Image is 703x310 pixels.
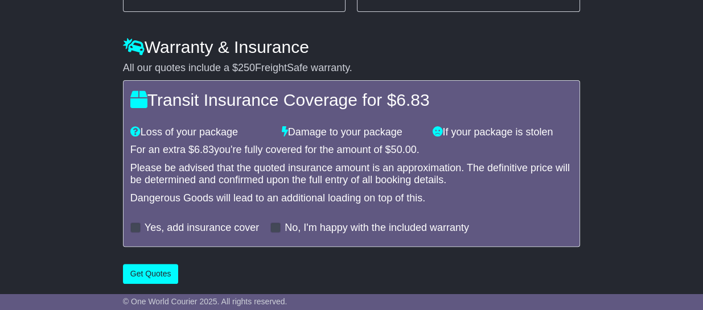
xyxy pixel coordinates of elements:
[130,162,573,187] div: Please be advised that the quoted insurance amount is an approximation. The definitive price will...
[238,62,255,73] span: 250
[145,222,259,234] label: Yes, add insurance cover
[123,38,580,56] h4: Warranty & Insurance
[396,90,429,109] span: 6.83
[285,222,469,234] label: No, I'm happy with the included warranty
[130,192,573,205] div: Dangerous Goods will lead to an additional loading on top of this.
[130,90,573,109] h4: Transit Insurance Coverage for $
[125,126,276,139] div: Loss of your package
[123,264,179,284] button: Get Quotes
[194,144,214,155] span: 6.83
[130,144,573,156] div: For an extra $ you're fully covered for the amount of $ .
[123,62,580,75] div: All our quotes include a $ FreightSafe warranty.
[427,126,578,139] div: If your package is stolen
[123,297,287,306] span: © One World Courier 2025. All rights reserved.
[276,126,427,139] div: Damage to your package
[391,144,417,155] span: 50.00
